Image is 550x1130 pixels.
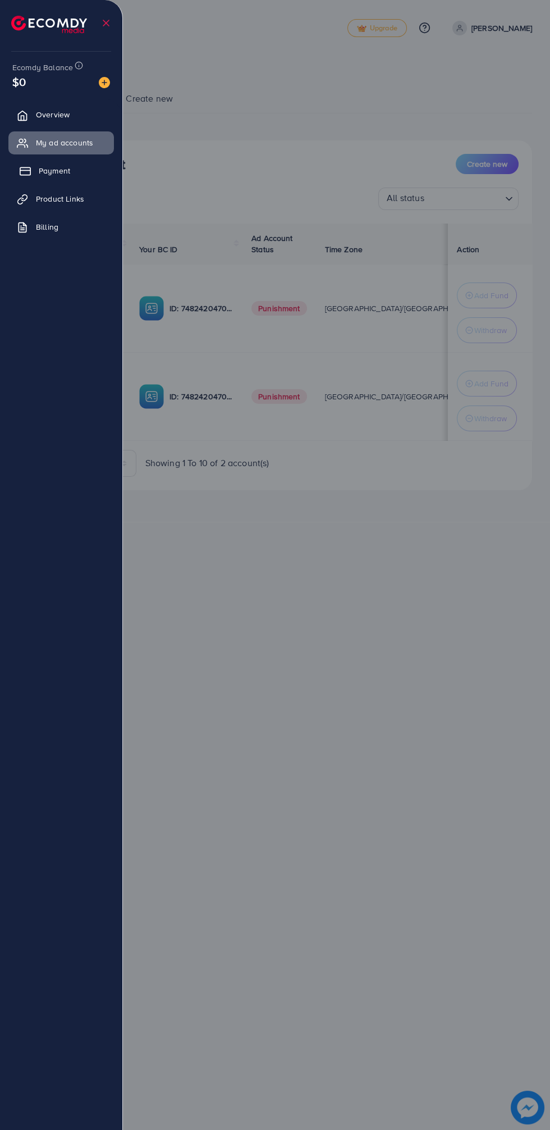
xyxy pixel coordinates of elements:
[12,74,26,90] span: $0
[36,109,70,120] span: Overview
[8,103,114,126] a: Overview
[8,216,114,238] a: Billing
[39,165,70,176] span: Payment
[8,131,114,154] a: My ad accounts
[8,188,114,210] a: Product Links
[11,16,87,33] img: logo
[12,62,73,73] span: Ecomdy Balance
[8,160,114,182] a: Payment
[36,221,58,233] span: Billing
[99,77,110,88] img: image
[36,193,84,204] span: Product Links
[36,137,93,148] span: My ad accounts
